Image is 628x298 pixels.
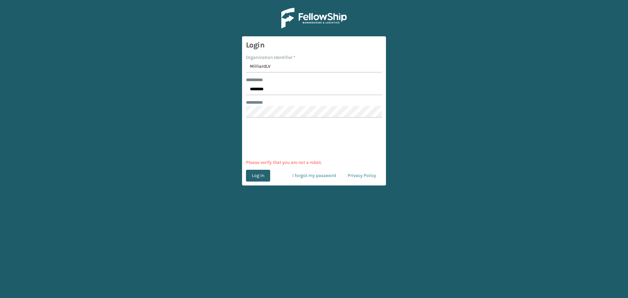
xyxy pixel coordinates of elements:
[246,54,295,61] label: Organization Identifier
[246,159,382,166] p: Please verify that you are not a robot.
[287,170,342,182] a: I forgot my password
[342,170,382,182] a: Privacy Policy
[281,8,347,28] img: Logo
[246,170,270,182] button: Log In
[246,40,382,50] h3: Login
[264,126,364,151] iframe: reCAPTCHA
